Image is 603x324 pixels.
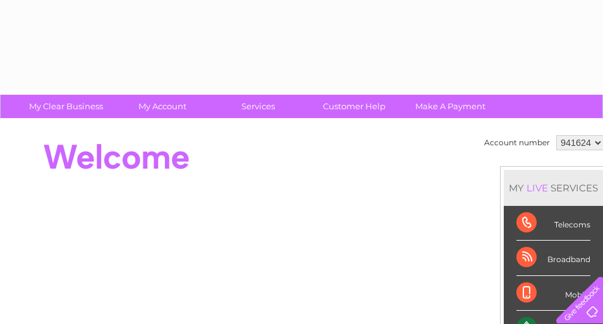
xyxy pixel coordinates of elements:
td: Account number [481,132,553,153]
a: My Clear Business [14,95,118,118]
a: Services [206,95,310,118]
div: Broadband [516,241,590,275]
a: My Account [110,95,214,118]
a: Make A Payment [398,95,502,118]
a: Customer Help [302,95,406,118]
div: Mobile [516,276,590,311]
div: MY SERVICES [504,170,603,206]
div: Telecoms [516,206,590,241]
div: LIVE [524,182,551,194]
